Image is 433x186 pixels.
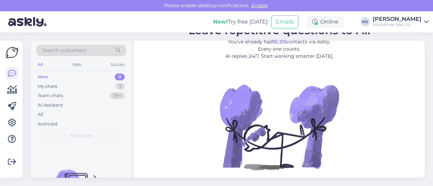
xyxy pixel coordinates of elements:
[5,46,18,59] img: Askly Logo
[360,17,370,27] div: KK
[271,15,298,28] button: Emails
[373,16,429,27] a: [PERSON_NAME]Mustamäe Spa OÜ
[249,2,270,9] span: Enable
[71,60,83,69] div: Web
[38,102,63,109] div: AI Assistant
[38,92,63,99] div: Team chats
[110,92,125,99] div: 99+
[307,16,344,28] div: Online
[273,39,286,45] b: 10,125
[373,16,421,22] div: [PERSON_NAME]
[213,18,269,26] div: Try free [DATE]:
[115,74,125,80] div: 0
[109,60,126,69] div: Socials
[373,22,421,27] div: Mustamäe Spa OÜ
[36,60,44,69] div: All
[188,38,370,60] p: You’ve already had contacts via Askly. Every one counts. AI replies 24/7. Start working smarter [...
[42,47,86,54] span: Search customers
[213,18,228,25] b: New!
[38,74,48,80] div: New
[38,83,57,90] div: My chats
[38,121,58,128] div: Archived
[70,133,92,139] span: New chats
[38,111,44,118] div: All
[115,83,125,90] div: 3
